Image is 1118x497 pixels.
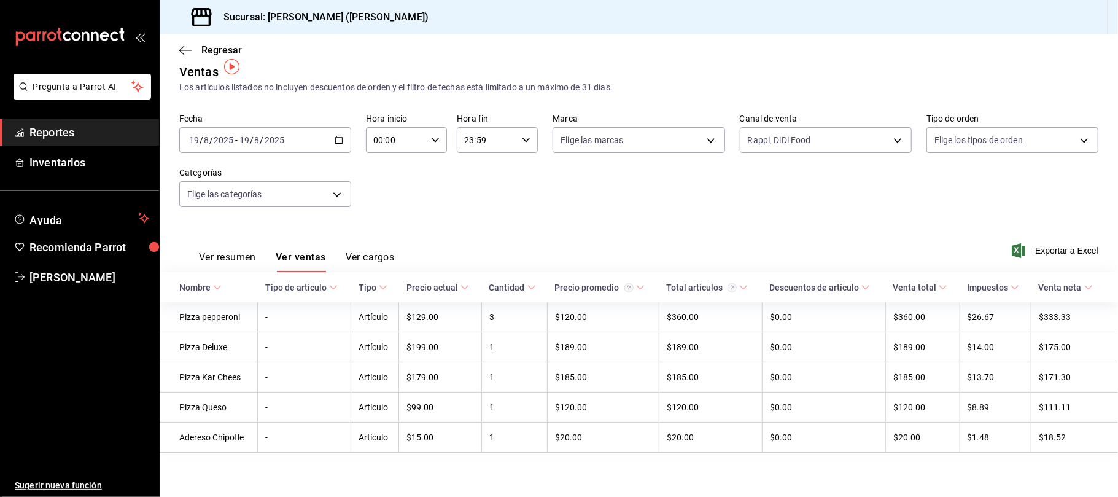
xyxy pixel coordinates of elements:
[179,169,351,178] label: Categorías
[201,44,242,56] span: Regresar
[548,423,659,453] td: $20.00
[885,302,960,332] td: $360.00
[399,423,482,453] td: $15.00
[235,135,238,145] span: -
[213,135,234,145] input: ----
[399,362,482,393] td: $179.00
[548,302,659,332] td: $120.00
[762,362,885,393] td: $0.00
[960,302,1031,332] td: $26.67
[265,283,327,292] div: Tipo de artículo
[399,332,482,362] td: $199.00
[967,283,1019,292] span: Impuestos
[33,80,132,93] span: Pregunta a Parrot AI
[29,239,149,256] span: Recomienda Parrot
[14,74,151,100] button: Pregunta a Parrot AI
[258,423,351,453] td: -
[160,362,258,393] td: Pizza Kar Chees
[1014,243,1098,258] button: Exportar a Excel
[1031,423,1118,453] td: $18.52
[762,302,885,332] td: $0.00
[659,393,762,423] td: $120.00
[1039,283,1082,292] div: Venta neta
[179,44,242,56] button: Regresar
[224,59,239,74] img: Tooltip marker
[179,283,222,292] span: Nombre
[1031,393,1118,423] td: $111.11
[1031,362,1118,393] td: $171.30
[893,283,936,292] div: Venta total
[666,283,748,292] span: Total artículos
[179,115,351,123] label: Fecha
[728,283,737,292] svg: El total artículos considera cambios de precios en los artículos así como costos adicionales por ...
[960,332,1031,362] td: $14.00
[548,362,659,393] td: $185.00
[179,63,219,81] div: Ventas
[659,362,762,393] td: $185.00
[179,283,211,292] div: Nombre
[885,393,960,423] td: $120.00
[482,362,548,393] td: 1
[748,134,811,146] span: Rappi, DiDi Food
[885,362,960,393] td: $185.00
[135,32,145,42] button: open_drawer_menu
[351,393,399,423] td: Artículo
[482,302,548,332] td: 3
[351,423,399,453] td: Artículo
[258,362,351,393] td: -
[555,283,634,292] div: Precio promedio
[15,479,149,492] span: Sugerir nueva función
[258,302,351,332] td: -
[351,332,399,362] td: Artículo
[659,423,762,453] td: $20.00
[265,283,338,292] span: Tipo de artículo
[239,135,250,145] input: --
[769,283,859,292] div: Descuentos de artículo
[187,188,262,200] span: Elige las categorías
[769,283,870,292] span: Descuentos de artículo
[1039,283,1093,292] span: Venta neta
[548,332,659,362] td: $189.00
[203,135,209,145] input: --
[160,393,258,423] td: Pizza Queso
[960,393,1031,423] td: $8.89
[482,332,548,362] td: 1
[1031,302,1118,332] td: $333.33
[258,332,351,362] td: -
[160,332,258,362] td: Pizza Deluxe
[160,423,258,453] td: Adereso Chipotle
[366,115,447,123] label: Hora inicio
[482,423,548,453] td: 1
[359,283,376,292] div: Tipo
[359,283,387,292] span: Tipo
[762,332,885,362] td: $0.00
[29,269,149,286] span: [PERSON_NAME]
[9,89,151,102] a: Pregunta a Parrot AI
[893,283,947,292] span: Venta total
[399,302,482,332] td: $129.00
[351,302,399,332] td: Artículo
[489,283,525,292] div: Cantidad
[1031,332,1118,362] td: $175.00
[29,154,149,171] span: Inventarios
[885,332,960,362] td: $189.00
[346,251,395,272] button: Ver cargos
[29,124,149,141] span: Reportes
[489,283,536,292] span: Cantidad
[659,302,762,332] td: $360.00
[482,393,548,423] td: 1
[199,251,256,272] button: Ver resumen
[200,135,203,145] span: /
[188,135,200,145] input: --
[351,362,399,393] td: Artículo
[885,423,960,453] td: $20.00
[258,393,351,423] td: -
[555,283,645,292] span: Precio promedio
[160,302,258,332] td: Pizza pepperoni
[260,135,264,145] span: /
[926,115,1098,123] label: Tipo de orden
[624,283,634,292] svg: Precio promedio = Total artículos / cantidad
[276,251,326,272] button: Ver ventas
